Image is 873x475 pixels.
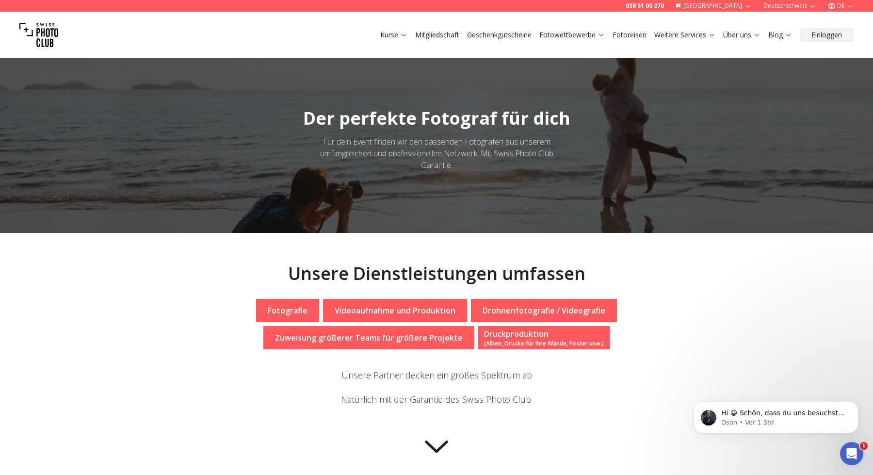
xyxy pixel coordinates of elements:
h2: Unsere Dienstleistungen umfassen [288,264,585,283]
div: Druckproduktion [484,328,604,340]
span: 1 [860,442,868,450]
button: Fotoreisen [609,28,650,42]
button: Über uns [719,28,764,42]
button: Fotowettbewerbe [535,28,609,42]
img: Swiss photo club [19,16,58,54]
a: Geschenkgutscheine [467,30,532,40]
a: Blog [768,30,792,40]
button: Kurse [376,28,411,42]
p: Drohnenfotografie / Videografie [483,305,605,316]
p: Fotografie [268,305,307,316]
p: Natürlich mit der Garantie des Swiss Photo Club. [341,393,533,406]
button: Geschenkgutscheine [463,28,535,42]
a: Kurse [380,30,407,40]
span: Der perfekte Fotograf für dich [303,106,570,130]
iframe: Intercom live chat [840,442,863,465]
a: Mitgliedschaft [415,30,459,40]
p: Zuweisung größerer Teams für größere Projekte [275,332,463,344]
iframe: Intercom notifications Nachricht [679,381,873,449]
span: Für dein Event finden wir den passenden Fotografen aus unserem umfangreichen und professionellen ... [320,136,553,170]
span: (Alben, Drucke für Ihre Wände, Poster usw.) [484,339,604,347]
a: Über uns [723,30,760,40]
p: Unsere Partner decken ein großes Spektrum ab [341,368,533,382]
a: Fotoreisen [613,30,647,40]
a: 058 51 00 270 [626,2,664,10]
a: Fotowettbewerbe [539,30,605,40]
p: Videoaufnahme und Produktion [335,305,455,316]
a: Weitere Services [654,30,715,40]
button: Blog [764,28,796,42]
button: Weitere Services [650,28,719,42]
button: Einloggen [800,28,854,42]
button: Mitgliedschaft [411,28,463,42]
